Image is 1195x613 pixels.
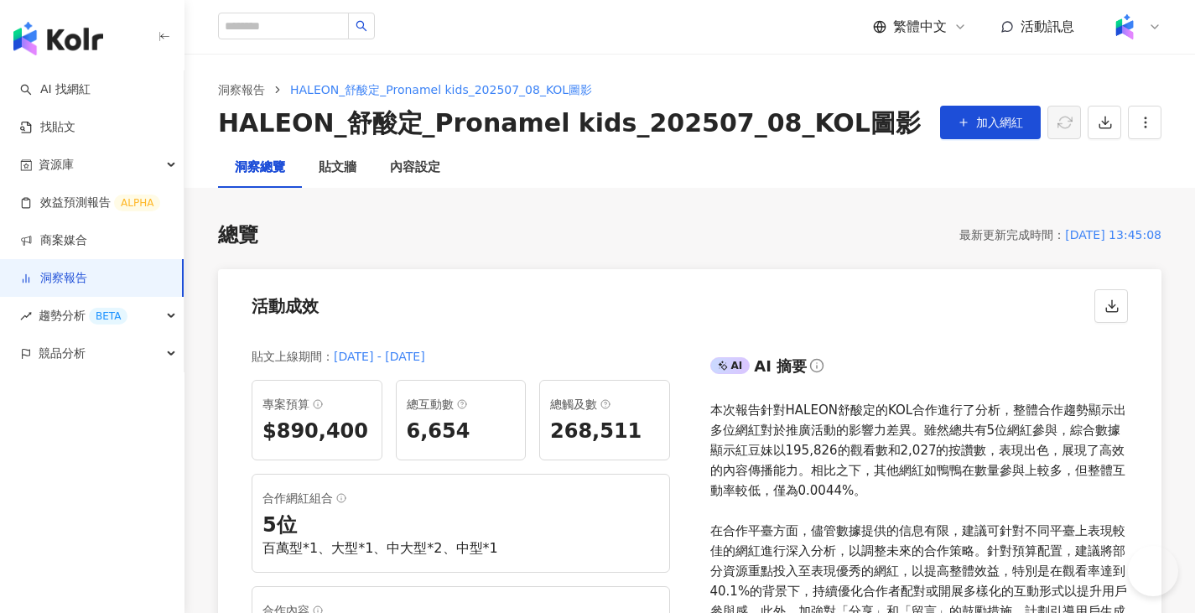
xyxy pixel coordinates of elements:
button: 加入網紅 [940,106,1041,139]
div: 268,511 [550,418,659,446]
a: searchAI 找網紅 [20,81,91,98]
img: Kolr%20app%20icon%20%281%29.png [1109,11,1140,43]
div: AIAI 摘要 [710,353,1129,387]
div: 貼文牆 [319,158,356,178]
div: 百萬型*1、大型*1、中大型*2、中型*1 [262,539,659,558]
div: BETA [89,308,127,325]
span: 活動訊息 [1021,18,1074,34]
div: 活動成效 [252,294,319,318]
a: 洞察報告 [20,270,87,287]
div: HALEON_舒酸定_Pronamel kids_202507_08_KOL圖影 [218,106,921,141]
div: 最新更新完成時間 ： [959,225,1065,245]
a: 找貼文 [20,119,75,136]
span: 繁體中文 [893,18,947,36]
span: rise [20,310,32,322]
div: 5 位 [262,512,659,540]
a: 商案媒合 [20,232,87,249]
div: 內容設定 [390,158,440,178]
div: 貼文上線期間 ： [252,346,334,366]
div: 總互動數 [407,394,516,414]
div: 6,654 [407,418,516,446]
img: logo [13,22,103,55]
div: 洞察總覽 [235,158,285,178]
span: HALEON_舒酸定_Pronamel kids_202507_08_KOL圖影 [290,83,592,96]
span: 競品分析 [39,335,86,372]
span: 資源庫 [39,146,74,184]
div: 總觸及數 [550,394,659,414]
a: 洞察報告 [215,81,268,99]
span: 加入網紅 [976,116,1023,129]
span: 趨勢分析 [39,297,127,335]
div: 總覽 [218,221,258,250]
div: [DATE] 13:45:08 [1065,225,1161,245]
span: search [356,20,367,32]
div: $890,400 [262,418,371,446]
div: 專案預算 [262,394,371,414]
div: AI 摘要 [754,356,807,377]
iframe: Help Scout Beacon - Open [1128,546,1178,596]
a: 效益預測報告ALPHA [20,195,160,211]
div: AI [710,357,751,374]
div: [DATE] - [DATE] [334,346,425,366]
div: 合作網紅組合 [262,488,659,508]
